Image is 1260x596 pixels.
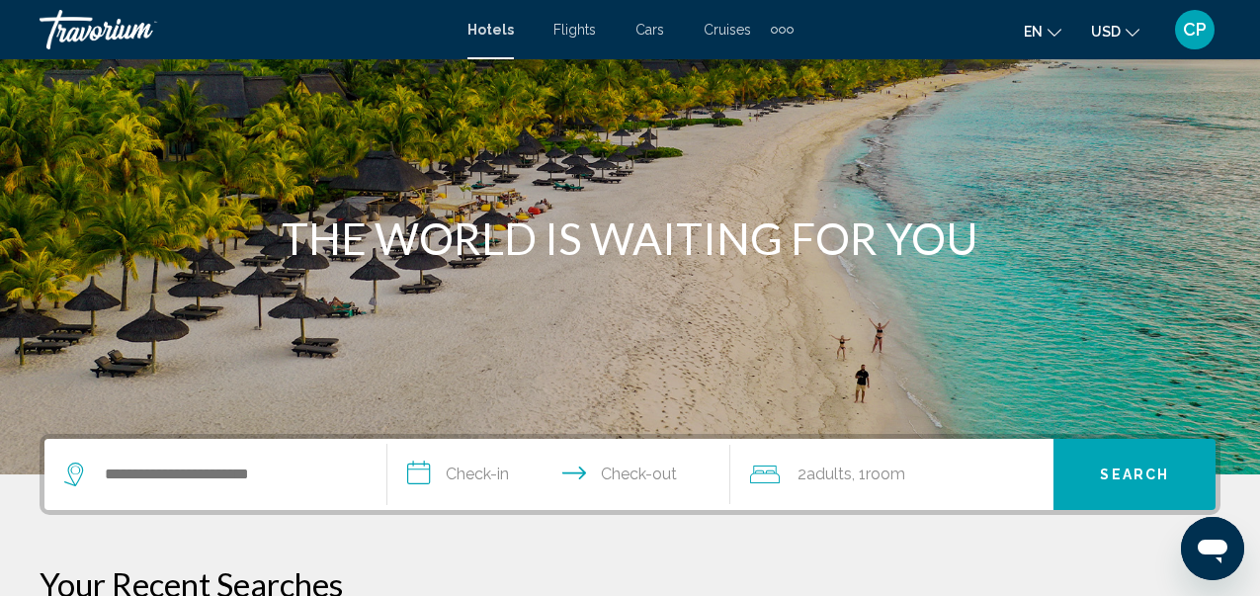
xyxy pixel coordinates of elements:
button: User Menu [1169,9,1220,50]
button: Travelers: 2 adults, 0 children [730,439,1053,510]
a: Flights [553,22,596,38]
a: Cars [635,22,664,38]
button: Change language [1024,17,1061,45]
a: Cruises [704,22,751,38]
span: Adults [806,465,852,483]
button: Change currency [1091,17,1139,45]
button: Check in and out dates [387,439,730,510]
span: CP [1183,20,1207,40]
span: Room [866,465,905,483]
span: en [1024,24,1043,40]
h1: THE WORLD IS WAITING FOR YOU [260,213,1001,264]
a: Travorium [40,10,448,49]
span: Search [1100,468,1169,483]
button: Search [1053,439,1216,510]
button: Extra navigation items [771,14,794,45]
span: USD [1091,24,1121,40]
iframe: Button to launch messaging window [1181,517,1244,580]
span: 2 [798,461,852,488]
div: Search widget [44,439,1216,510]
span: , 1 [852,461,905,488]
a: Hotels [467,22,514,38]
